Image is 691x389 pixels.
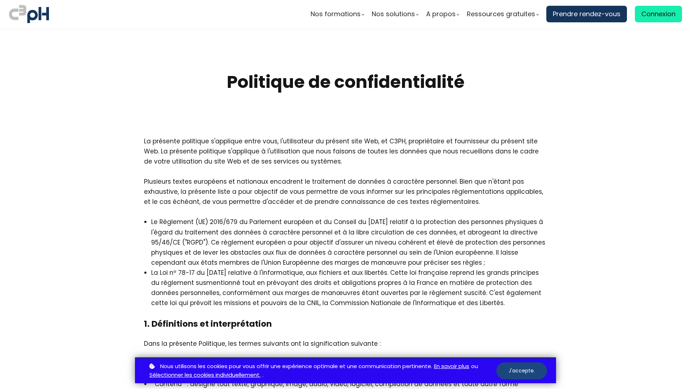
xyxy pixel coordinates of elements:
span: A propos [426,9,456,19]
a: Prendre rendez-vous [546,6,627,22]
li: Le Règlement (UE) 2016/679 du Parlement européen et du Conseil du [DATE] relatif à la protection ... [151,217,547,267]
img: logo C3PH [9,4,49,24]
div: La présente politique s'applique entre vous, l'utilisateur du présent site Web, et C3PH, propriét... [144,136,547,308]
span: Prendre rendez-vous [553,9,620,19]
span: Ressources gratuites [467,9,535,19]
h1: Politique de confidentialité [144,71,547,93]
a: Connexion [635,6,682,22]
button: J'accepte. [496,362,547,379]
span: Nous utilisons les cookies pour vous offrir une expérience optimale et une communication pertinente. [160,362,432,371]
li: La Loi nº 78-17 du [DATE] relative à l'informatique, aux fichiers et aux libertés. Cette loi fran... [151,268,547,308]
span: Connexion [641,9,676,19]
span: Nos formations [311,9,361,19]
a: Sélectionner les cookies individuellement. [149,371,261,380]
h3: 1. Définitions et interprétation [144,318,547,330]
a: En savoir plus [434,362,469,371]
span: Nos solutions [372,9,415,19]
p: ou . [148,362,496,380]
